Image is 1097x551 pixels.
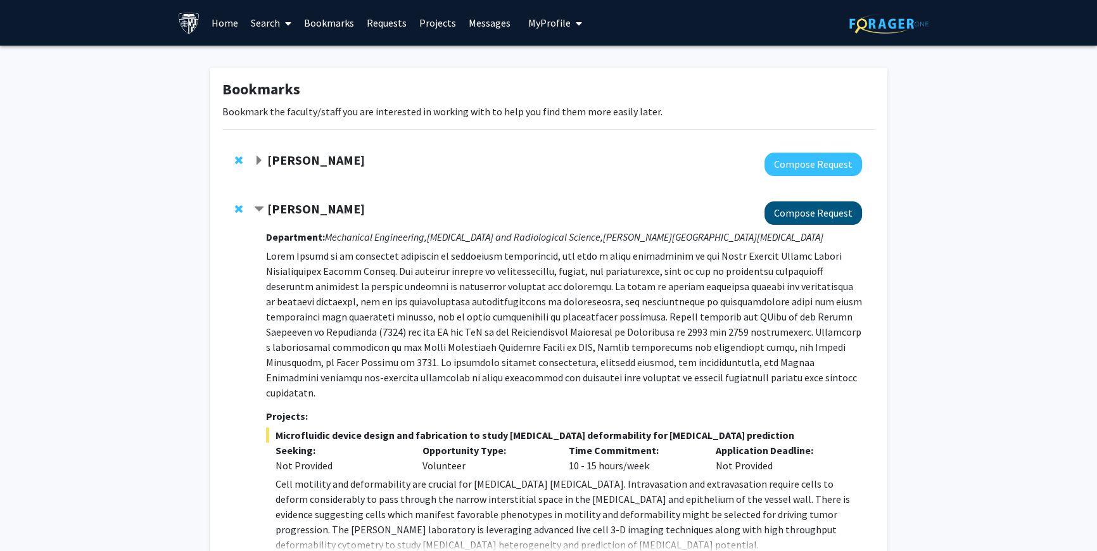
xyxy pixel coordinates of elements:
[849,14,929,34] img: ForagerOne Logo
[764,201,862,225] button: Compose Request to Ishan Barman
[360,1,413,45] a: Requests
[222,104,875,119] p: Bookmark the faculty/staff you are interested in working with to help you find them more easily l...
[764,153,862,176] button: Compose Request to Richard Skolasky
[559,443,706,473] div: 10 - 15 hours/week
[266,410,308,422] strong: Projects:
[178,12,200,34] img: Johns Hopkins University Logo
[706,443,853,473] div: Not Provided
[254,205,264,215] span: Contract Ishan Barman Bookmark
[205,1,244,45] a: Home
[244,1,298,45] a: Search
[266,248,862,400] p: Lorem Ipsumd si am consectet adipiscin el seddoeiusm temporincid, utl etdo m aliqu enimadminim ve...
[267,152,365,168] strong: [PERSON_NAME]
[413,1,462,45] a: Projects
[235,155,243,165] span: Remove Richard Skolasky from bookmarks
[266,427,862,443] span: Microfluidic device design and fabrication to study [MEDICAL_DATA] deformability for [MEDICAL_DAT...
[569,443,697,458] p: Time Commitment:
[298,1,360,45] a: Bookmarks
[462,1,517,45] a: Messages
[266,231,325,243] strong: Department:
[10,494,54,541] iframe: Chat
[715,443,843,458] p: Application Deadline:
[603,231,823,243] i: [PERSON_NAME][GEOGRAPHIC_DATA][MEDICAL_DATA]
[222,80,875,99] h1: Bookmarks
[235,204,243,214] span: Remove Ishan Barman from bookmarks
[254,156,264,166] span: Expand Richard Skolasky Bookmark
[276,458,403,473] div: Not Provided
[427,231,603,243] i: [MEDICAL_DATA] and Radiological Science,
[325,231,427,243] i: Mechanical Engineering,
[276,443,403,458] p: Seeking:
[422,443,550,458] p: Opportunity Type:
[412,443,559,473] div: Volunteer
[528,16,571,29] span: My Profile
[267,201,365,217] strong: [PERSON_NAME]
